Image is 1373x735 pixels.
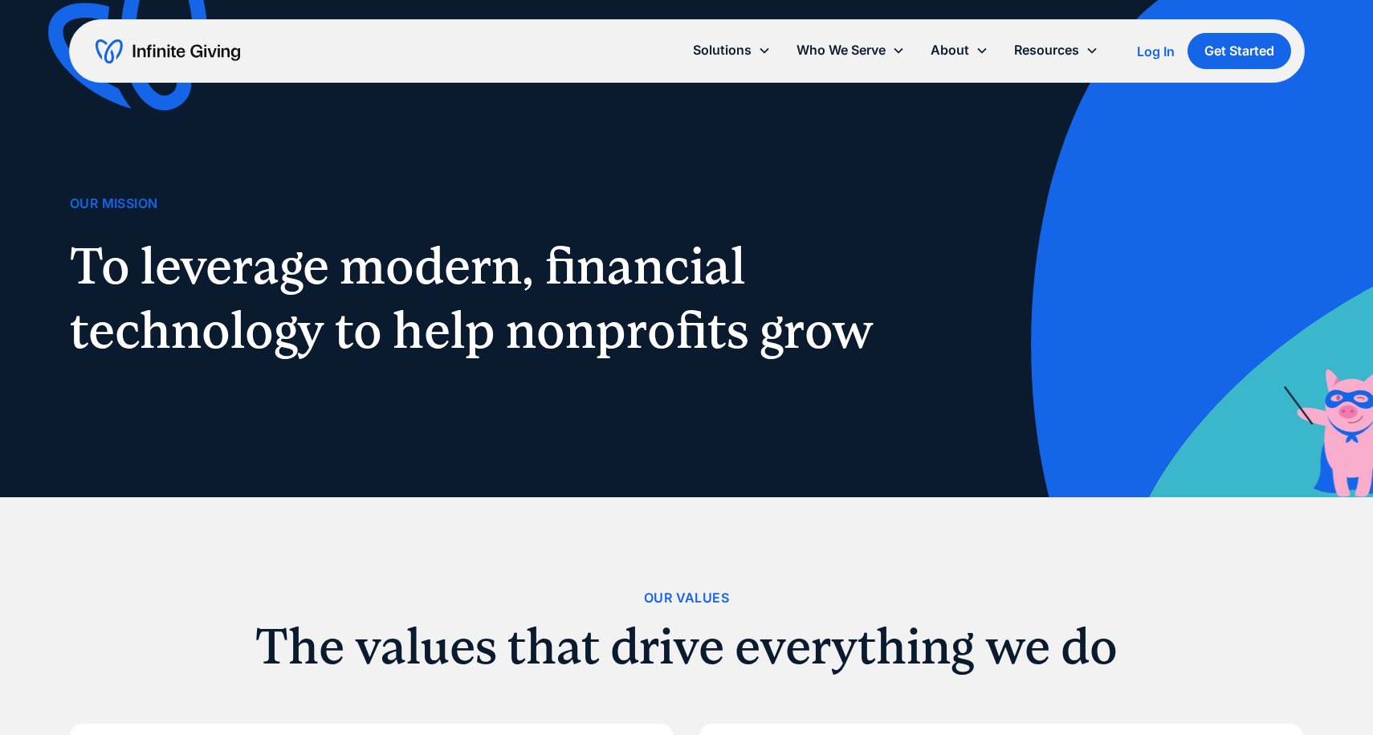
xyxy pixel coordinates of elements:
div: Resources [1014,39,1079,61]
h1: To leverage modern, financial technology to help nonprofits grow [70,234,892,362]
div: Our Values [644,587,729,609]
div: Solutions [680,33,784,67]
div: Solutions [693,39,752,61]
div: Log In [1137,45,1175,58]
a: Get Started [1188,33,1291,69]
a: Log In [1137,42,1175,61]
div: About [918,33,1001,67]
a: home [96,39,240,64]
div: Who We Serve [784,33,918,67]
div: Our Mission [70,193,157,214]
h2: The values that drive everything we do [70,622,1303,672]
div: Resources [1001,33,1111,67]
div: About [931,39,969,61]
div: Who We Serve [797,39,886,61]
